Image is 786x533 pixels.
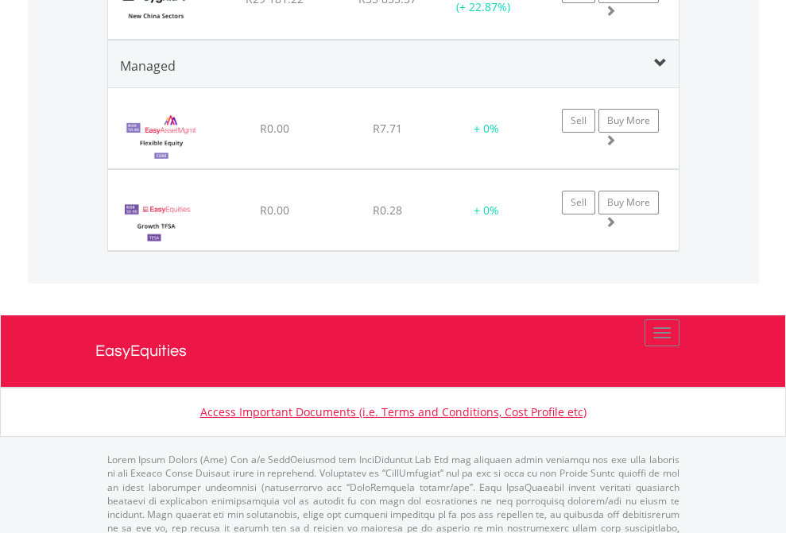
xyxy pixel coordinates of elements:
[446,203,527,218] div: + 0%
[598,191,659,214] a: Buy More
[260,121,289,136] span: R0.00
[446,121,527,137] div: + 0%
[562,109,595,133] a: Sell
[116,190,196,246] img: EE-Growth-TFSA-Bundle-TFSA.png
[260,203,289,218] span: R0.00
[116,108,207,164] img: EMPBundle_CEquity.png
[562,191,595,214] a: Sell
[200,404,587,419] a: Access Important Documents (i.e. Terms and Conditions, Cost Profile etc)
[373,121,402,136] span: R7.71
[95,315,691,387] a: EasyEquities
[120,57,176,75] span: Managed
[598,109,659,133] a: Buy More
[373,203,402,218] span: R0.28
